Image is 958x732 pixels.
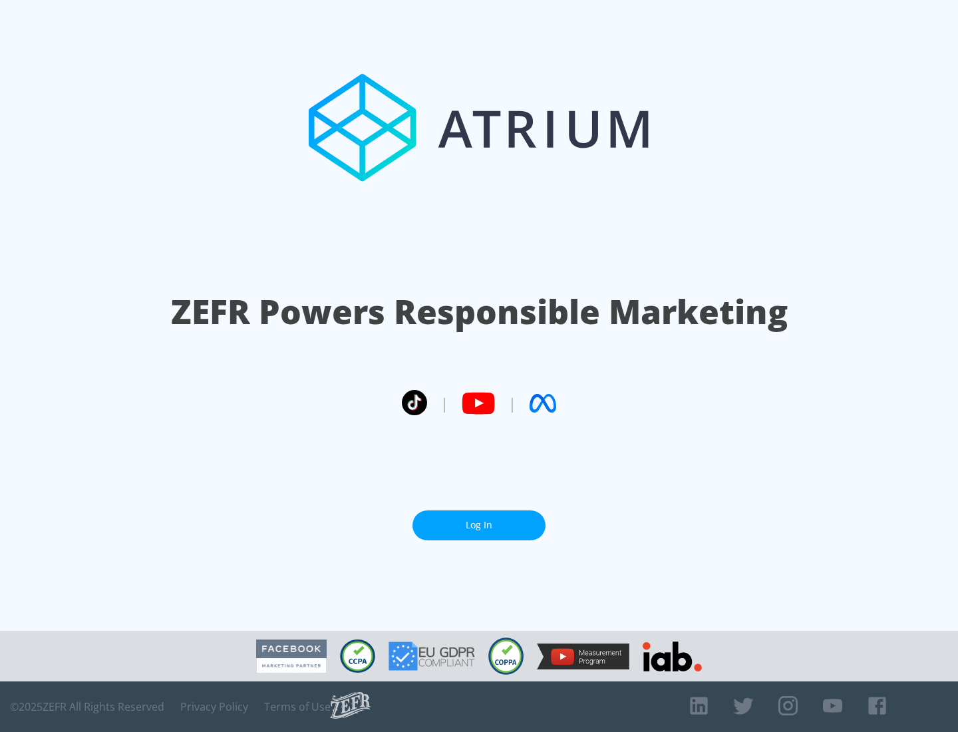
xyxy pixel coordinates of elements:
img: COPPA Compliant [488,638,524,675]
img: Facebook Marketing Partner [256,640,327,673]
img: IAB [643,641,702,671]
img: CCPA Compliant [340,640,375,673]
a: Terms of Use [264,700,331,713]
img: YouTube Measurement Program [537,643,629,669]
h1: ZEFR Powers Responsible Marketing [171,289,788,335]
a: Privacy Policy [180,700,248,713]
img: GDPR Compliant [389,641,475,671]
span: | [508,393,516,413]
span: © 2025 ZEFR All Rights Reserved [10,700,164,713]
span: | [440,393,448,413]
a: Log In [412,510,546,540]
